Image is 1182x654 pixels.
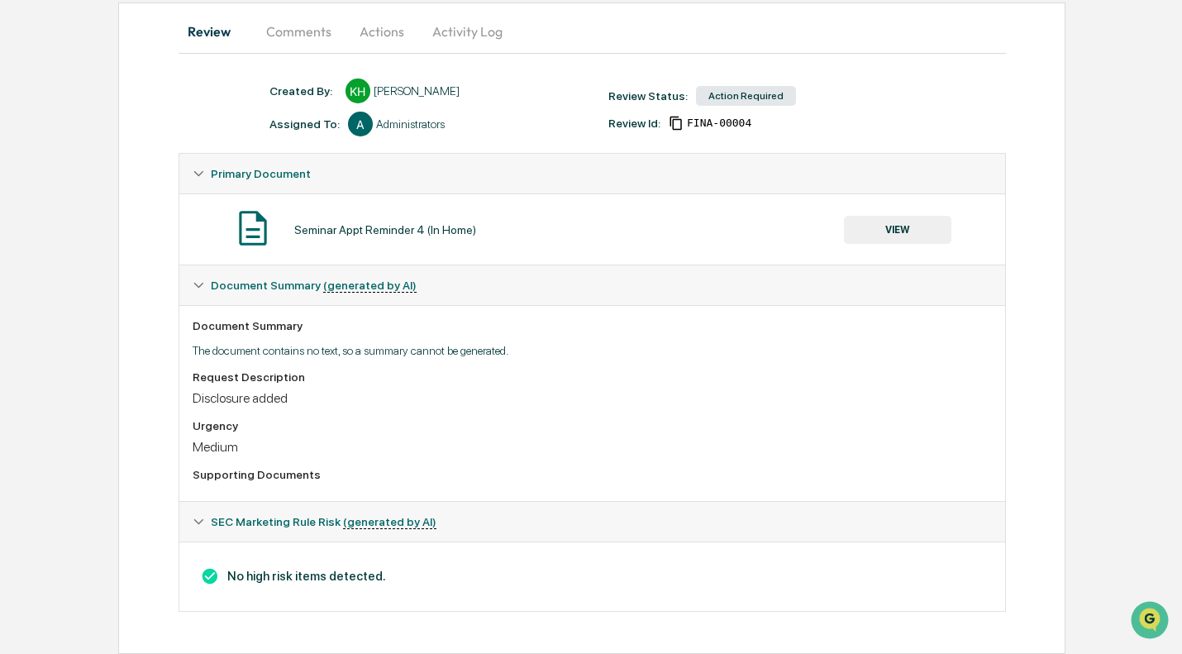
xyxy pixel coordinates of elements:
[193,390,992,406] div: Disclosure added
[687,117,751,130] span: 44488f70-7aa4-4f9f-b613-631045a93693
[17,210,30,223] div: 🖐️
[179,305,1005,501] div: Document Summary (generated by AI)
[281,131,301,151] button: Start new chat
[136,208,205,225] span: Attestations
[179,265,1005,305] div: Document Summary (generated by AI)
[193,567,992,585] h3: No high risk items detected.
[113,202,212,232] a: 🗄️Attestations
[17,127,46,156] img: 1746055101610-c473b297-6a78-478c-a979-82029cc54cd1
[17,241,30,255] div: 🔎
[120,210,133,223] div: 🗄️
[10,202,113,232] a: 🖐️Preclearance
[56,143,209,156] div: We're available if you need us!
[193,419,992,432] div: Urgency
[346,79,370,103] div: KH
[696,86,796,106] div: Action Required
[179,502,1005,542] div: SEC Marketing Rule Risk (generated by AI)
[269,84,337,98] div: Created By: ‎ ‎
[345,12,419,51] button: Actions
[211,167,311,180] span: Primary Document
[193,468,992,481] div: Supporting Documents
[193,344,992,357] p: The document contains no text, so a summary cannot be generated.
[323,279,417,293] u: (generated by AI)
[17,35,301,61] p: How can we help?
[33,240,104,256] span: Data Lookup
[33,208,107,225] span: Preclearance
[348,112,373,136] div: A
[117,279,200,293] a: Powered byPylon
[419,12,516,51] button: Activity Log
[343,515,436,529] u: (generated by AI)
[179,193,1005,265] div: Primary Document
[232,208,274,249] img: Document Icon
[608,117,660,130] div: Review Id:
[164,280,200,293] span: Pylon
[376,117,445,131] div: Administrators
[608,89,688,103] div: Review Status:
[193,370,992,384] div: Request Description
[179,12,1006,51] div: secondary tabs example
[253,12,345,51] button: Comments
[211,515,436,528] span: SEC Marketing Rule Risk
[374,84,460,98] div: [PERSON_NAME]
[179,542,1005,611] div: Document Summary (generated by AI)
[269,117,340,131] div: Assigned To:
[179,154,1005,193] div: Primary Document
[56,127,271,143] div: Start new chat
[844,216,951,244] button: VIEW
[1129,599,1174,644] iframe: Open customer support
[10,233,111,263] a: 🔎Data Lookup
[294,223,476,236] div: Seminar Appt Reminder 4 (In Home)
[211,279,417,292] span: Document Summary
[179,12,253,51] button: Review
[193,439,992,455] div: Medium
[193,319,992,332] div: Document Summary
